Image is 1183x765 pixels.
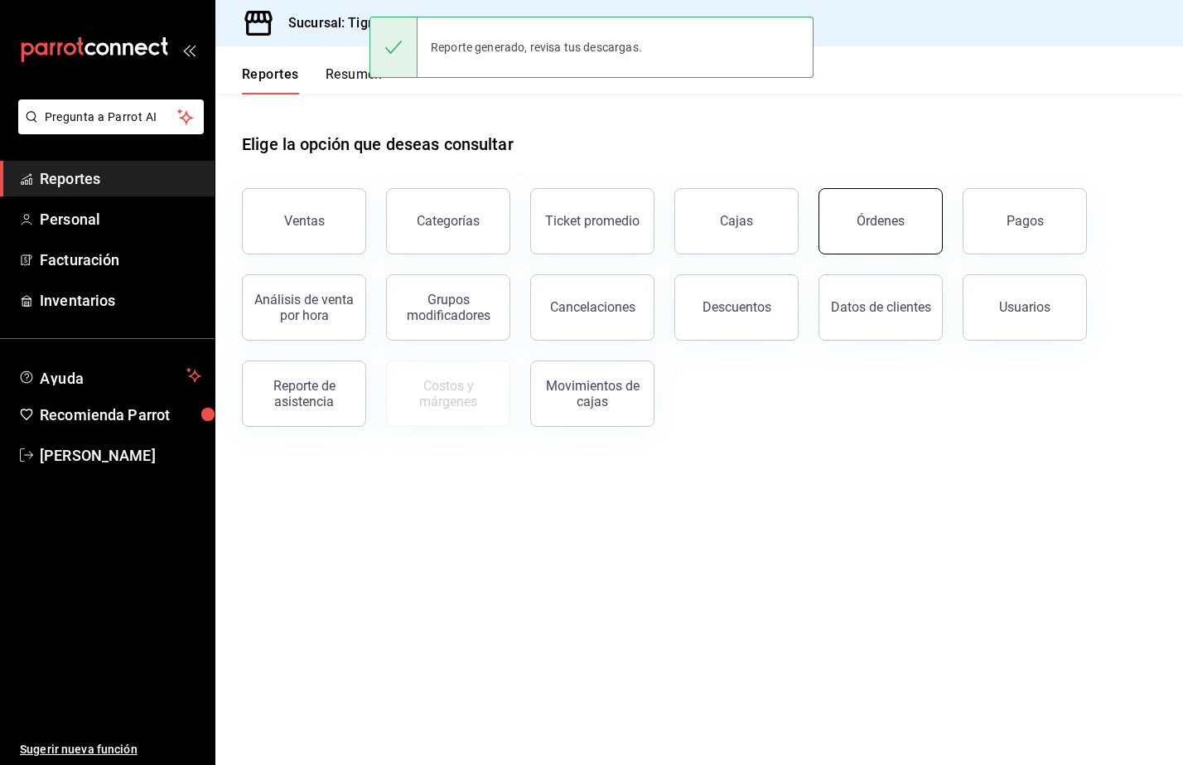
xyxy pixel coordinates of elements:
[530,361,654,427] button: Movimientos de cajas
[45,109,178,126] span: Pregunta a Parrot AI
[40,444,201,467] span: [PERSON_NAME]
[326,66,383,94] button: Resumen
[541,378,644,409] div: Movimientos de cajas
[550,299,635,315] div: Cancelaciones
[720,211,754,231] div: Cajas
[40,208,201,230] span: Personal
[386,361,510,427] button: Contrata inventarios para ver este reporte
[242,188,366,254] button: Ventas
[818,274,943,341] button: Datos de clientes
[18,99,204,134] button: Pregunta a Parrot AI
[857,213,905,229] div: Órdenes
[999,299,1050,315] div: Usuarios
[242,361,366,427] button: Reporte de asistencia
[40,167,201,190] span: Reportes
[963,274,1087,341] button: Usuarios
[674,274,799,341] button: Descuentos
[818,188,943,254] button: Órdenes
[40,366,180,385] span: Ayuda
[530,188,654,254] button: Ticket promedio
[397,292,500,323] div: Grupos modificadores
[1007,213,1044,229] div: Pagos
[20,741,201,758] span: Sugerir nueva función
[182,43,196,56] button: open_drawer_menu
[275,13,471,33] h3: Sucursal: Tigre (Metropolitan)
[397,378,500,409] div: Costos y márgenes
[417,213,480,229] div: Categorías
[284,213,325,229] div: Ventas
[418,29,655,65] div: Reporte generado, revisa tus descargas.
[12,120,204,138] a: Pregunta a Parrot AI
[242,132,514,157] h1: Elige la opción que deseas consultar
[40,289,201,312] span: Inventarios
[963,188,1087,254] button: Pagos
[242,66,383,94] div: navigation tabs
[545,213,640,229] div: Ticket promedio
[386,188,510,254] button: Categorías
[703,299,771,315] div: Descuentos
[674,188,799,254] a: Cajas
[253,378,355,409] div: Reporte de asistencia
[242,274,366,341] button: Análisis de venta por hora
[242,66,299,94] button: Reportes
[831,299,931,315] div: Datos de clientes
[40,404,201,426] span: Recomienda Parrot
[386,274,510,341] button: Grupos modificadores
[40,249,201,271] span: Facturación
[253,292,355,323] div: Análisis de venta por hora
[530,274,654,341] button: Cancelaciones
